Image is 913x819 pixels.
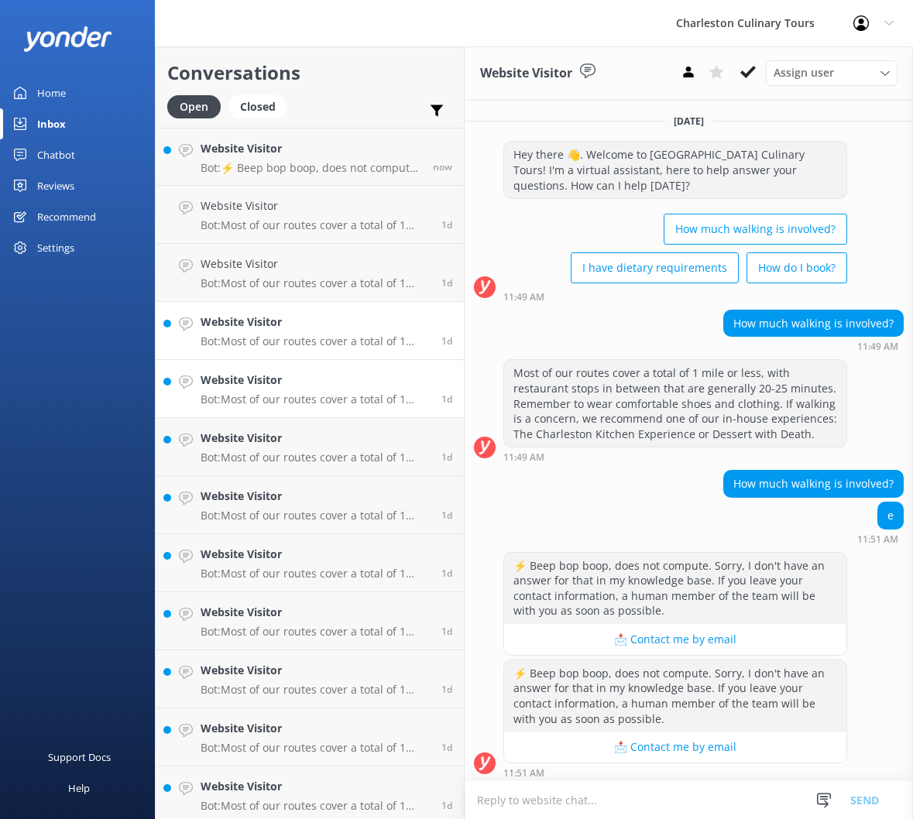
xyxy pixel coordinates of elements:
span: Aug 25 2025 08:39am (UTC -05:00) America/Cancun [433,160,452,173]
div: Reviews [37,170,74,201]
div: Aug 23 2025 10:49am (UTC -05:00) America/Cancun [503,291,847,302]
button: How do I book? [747,252,847,283]
div: Assign User [766,60,898,85]
span: Aug 23 2025 10:55am (UTC -05:00) America/Cancun [441,218,452,231]
h4: Website Visitor [201,314,430,331]
h3: Website Visitor [480,63,572,84]
p: Bot: Most of our routes cover a total of 1 mile or less, with restaurant stops in between that ar... [201,683,430,697]
button: 📩 Contact me by email [504,732,846,762]
a: Website VisitorBot:Most of our routes cover a total of 1 mile or less, with restaurant stops in b... [156,650,464,708]
span: Aug 23 2025 10:25am (UTC -05:00) America/Cancun [441,509,452,522]
span: Aug 23 2025 10:47am (UTC -05:00) America/Cancun [441,451,452,464]
p: Bot: Most of our routes cover a total of 1 mile or less, with restaurant stops in between that ar... [201,741,430,755]
div: Home [37,77,66,108]
div: Inbox [37,108,66,139]
h4: Website Visitor [201,720,430,737]
h4: Website Visitor [201,372,430,389]
h4: Website Visitor [201,546,430,563]
span: [DATE] [664,115,713,128]
span: Aug 23 2025 10:49am (UTC -05:00) America/Cancun [441,392,452,406]
a: Website VisitorBot:Most of our routes cover a total of 1 mile or less, with restaurant stops in b... [156,418,464,476]
span: Aug 23 2025 10:18am (UTC -05:00) America/Cancun [441,625,452,638]
div: Closed [228,95,287,118]
p: Bot: Most of our routes cover a total of 1 mile or less, with restaurant stops in between that ar... [201,276,430,290]
button: I have dietary requirements [571,252,739,283]
div: Most of our routes cover a total of 1 mile or less, with restaurant stops in between that are gen... [504,360,846,447]
div: Aug 23 2025 10:49am (UTC -05:00) America/Cancun [503,451,847,462]
h4: Website Visitor [201,604,430,621]
div: How much walking is involved? [724,471,903,497]
span: Aug 23 2025 10:51am (UTC -05:00) America/Cancun [441,276,452,290]
a: Website VisitorBot:Most of our routes cover a total of 1 mile or less, with restaurant stops in b... [156,708,464,766]
span: Aug 23 2025 10:51am (UTC -05:00) America/Cancun [441,334,452,348]
a: Website VisitorBot:Most of our routes cover a total of 1 mile or less, with restaurant stops in b... [156,360,464,418]
p: Bot: Most of our routes cover a total of 1 mile or less, with restaurant stops in between that ar... [201,567,430,581]
div: Support Docs [48,742,111,773]
p: Bot: Most of our routes cover a total of 1 mile or less, with restaurant stops in between that ar... [201,799,430,813]
span: Aug 23 2025 10:22am (UTC -05:00) America/Cancun [441,567,452,580]
a: Website VisitorBot:Most of our routes cover a total of 1 mile or less, with restaurant stops in b... [156,592,464,650]
p: Bot: Most of our routes cover a total of 1 mile or less, with restaurant stops in between that ar... [201,451,430,464]
span: Aug 23 2025 10:15am (UTC -05:00) America/Cancun [441,683,452,696]
span: Aug 23 2025 10:09am (UTC -05:00) America/Cancun [441,799,452,812]
h4: Website Visitor [201,778,430,795]
h4: Website Visitor [201,430,430,447]
p: Bot: Most of our routes cover a total of 1 mile or less, with restaurant stops in between that ar... [201,392,430,406]
div: How much walking is involved? [724,310,903,337]
strong: 11:49 AM [503,453,544,462]
p: Bot: Most of our routes cover a total of 1 mile or less, with restaurant stops in between that ar... [201,334,430,348]
h4: Website Visitor [201,488,430,505]
button: 📩 Contact me by email [504,624,846,655]
a: Website VisitorBot:Most of our routes cover a total of 1 mile or less, with restaurant stops in b... [156,534,464,592]
div: ⚡ Beep bop boop, does not compute. Sorry, I don't have an answer for that in my knowledge base. I... [504,660,846,732]
h2: Conversations [167,58,452,87]
div: Recommend [37,201,96,232]
p: Bot: Most of our routes cover a total of 1 mile or less, with restaurant stops in between that ar... [201,625,430,639]
p: Bot: Most of our routes cover a total of 1 mile or less, with restaurant stops in between that ar... [201,509,430,523]
div: Settings [37,232,74,263]
a: Website VisitorBot:⚡ Beep bop boop, does not compute. Sorry, I don't have an answer for that in m... [156,128,464,186]
p: Bot: Most of our routes cover a total of 1 mile or less, with restaurant stops in between that ar... [201,218,430,232]
p: Bot: ⚡ Beep bop boop, does not compute. Sorry, I don't have an answer for that in my knowledge ba... [201,161,421,175]
strong: 11:51 AM [503,769,544,778]
button: How much walking is involved? [664,214,847,245]
span: Aug 23 2025 10:12am (UTC -05:00) America/Cancun [441,741,452,754]
h4: Website Visitor [201,197,430,214]
div: Open [167,95,221,118]
span: Assign user [774,64,834,81]
h4: Website Visitor [201,140,421,157]
strong: 11:49 AM [857,342,898,351]
a: Website VisitorBot:Most of our routes cover a total of 1 mile or less, with restaurant stops in b... [156,186,464,244]
div: Aug 23 2025 10:51am (UTC -05:00) America/Cancun [503,767,847,778]
div: e [878,502,903,529]
div: Aug 23 2025 10:51am (UTC -05:00) America/Cancun [857,533,904,544]
div: Hey there 👋. Welcome to [GEOGRAPHIC_DATA] Culinary Tours! I'm a virtual assistant, here to help a... [504,142,846,198]
a: Open [167,98,228,115]
strong: 11:49 AM [503,293,544,302]
div: Help [68,773,90,804]
a: Website VisitorBot:Most of our routes cover a total of 1 mile or less, with restaurant stops in b... [156,476,464,534]
h4: Website Visitor [201,662,430,679]
a: Website VisitorBot:Most of our routes cover a total of 1 mile or less, with restaurant stops in b... [156,302,464,360]
div: Chatbot [37,139,75,170]
strong: 11:51 AM [857,535,898,544]
a: Closed [228,98,295,115]
img: yonder-white-logo.png [23,26,112,52]
a: Website VisitorBot:Most of our routes cover a total of 1 mile or less, with restaurant stops in b... [156,244,464,302]
div: ⚡ Beep bop boop, does not compute. Sorry, I don't have an answer for that in my knowledge base. I... [504,553,846,624]
h4: Website Visitor [201,255,430,272]
div: Aug 23 2025 10:49am (UTC -05:00) America/Cancun [723,341,904,351]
